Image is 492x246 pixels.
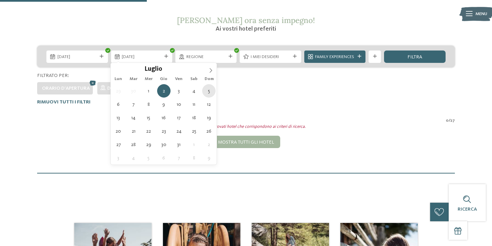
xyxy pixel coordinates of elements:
[157,84,171,98] span: Luglio 2, 2026
[202,84,216,98] span: Luglio 5, 2026
[112,111,125,124] span: Luglio 13, 2026
[37,73,69,78] span: Filtrato per:
[202,138,216,151] span: Agosto 2, 2026
[187,124,201,138] span: Luglio 25, 2026
[111,77,126,81] span: Lun
[57,54,97,60] span: [DATE]
[187,98,201,111] span: Luglio 11, 2026
[122,54,161,60] span: [DATE]
[127,111,140,124] span: Luglio 14, 2026
[127,84,140,98] span: Giugno 30, 2026
[315,54,354,60] span: Family Experiences
[142,138,155,151] span: Luglio 29, 2026
[112,151,125,165] span: Agosto 3, 2026
[202,151,216,165] span: Agosto 9, 2026
[458,207,477,212] span: Ricerca
[141,77,156,81] span: Mer
[202,124,216,138] span: Luglio 26, 2026
[446,118,449,124] span: 0
[142,151,155,165] span: Agosto 5, 2026
[177,15,315,25] span: [PERSON_NAME] ora senza impegno!
[201,77,217,81] span: Dom
[187,84,201,98] span: Luglio 4, 2026
[157,111,171,124] span: Luglio 16, 2026
[202,98,216,111] span: Luglio 12, 2026
[156,77,171,81] span: Gio
[112,84,125,98] span: Giugno 29, 2026
[172,138,186,151] span: Luglio 31, 2026
[202,111,216,124] span: Luglio 19, 2026
[186,54,226,60] span: Regione
[187,151,201,165] span: Agosto 8, 2026
[172,98,186,111] span: Luglio 10, 2026
[157,151,171,165] span: Agosto 6, 2026
[42,86,90,91] span: Orario d'apertura
[450,118,455,124] span: 27
[107,86,131,91] span: Dolomiti
[172,151,186,165] span: Agosto 7, 2026
[142,111,155,124] span: Luglio 15, 2026
[142,124,155,138] span: Luglio 22, 2026
[172,84,186,98] span: Luglio 3, 2026
[112,138,125,151] span: Luglio 27, 2026
[172,124,186,138] span: Luglio 24, 2026
[127,138,140,151] span: Luglio 28, 2026
[187,111,201,124] span: Luglio 18, 2026
[251,54,290,60] span: I miei desideri
[186,77,201,81] span: Sab
[162,65,185,72] input: Year
[127,151,140,165] span: Agosto 4, 2026
[112,124,125,138] span: Luglio 20, 2026
[33,124,460,130] div: Non sono stati trovati hotel che corrispondono ai criteri di ricerca.
[142,84,155,98] span: Luglio 1, 2026
[449,118,450,124] span: /
[126,77,141,81] span: Mar
[212,136,280,148] div: Mostra tutti gli hotel
[112,98,125,111] span: Luglio 6, 2026
[157,124,171,138] span: Luglio 23, 2026
[172,111,186,124] span: Luglio 17, 2026
[216,26,276,32] span: Ai vostri hotel preferiti
[157,98,171,111] span: Luglio 9, 2026
[171,77,186,81] span: Ven
[144,66,162,73] span: Luglio
[127,98,140,111] span: Luglio 7, 2026
[407,55,422,59] span: filtra
[37,100,90,104] span: Rimuovi tutti i filtri
[142,98,155,111] span: Luglio 8, 2026
[157,138,171,151] span: Luglio 30, 2026
[187,138,201,151] span: Agosto 1, 2026
[127,124,140,138] span: Luglio 21, 2026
